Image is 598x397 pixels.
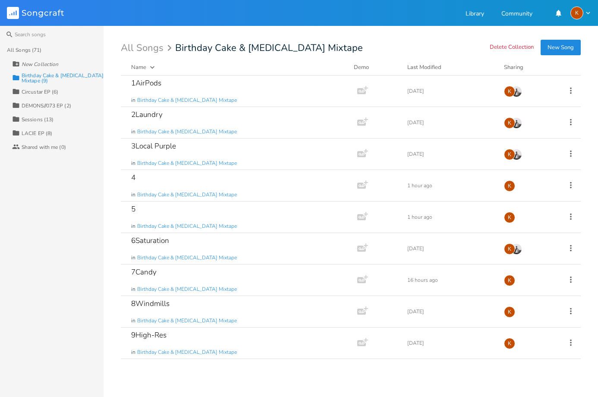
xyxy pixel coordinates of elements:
span: Birthday Cake & [MEDICAL_DATA] Mixtape [137,128,237,135]
span: in [131,223,135,230]
div: LACIE EP (8) [22,131,52,136]
button: Delete Collection [490,44,534,51]
div: 1AirPods [131,79,161,87]
span: in [131,254,135,262]
div: Shared with me (0) [22,145,66,150]
span: Birthday Cake & [MEDICAL_DATA] Mixtape [137,317,237,325]
a: Community [501,11,532,18]
a: Library [466,11,484,18]
div: 7Candy [131,268,157,276]
span: in [131,349,135,356]
div: Name [131,63,146,71]
span: Birthday Cake & [MEDICAL_DATA] Mixtape [137,223,237,230]
div: 6Saturation [131,237,169,244]
span: Birthday Cake & [MEDICAL_DATA] Mixtape [137,160,237,167]
span: in [131,128,135,135]
div: Kat [504,180,515,192]
button: Name [131,63,343,72]
span: in [131,317,135,325]
div: Demo [354,63,397,72]
span: Birthday Cake & [MEDICAL_DATA] Mixtape [137,97,237,104]
div: Kat [504,86,515,97]
div: [DATE] [407,246,494,251]
div: New Collection [22,62,58,67]
div: DEMONS//073 EP (2) [22,103,71,108]
div: All Songs (71) [7,47,41,53]
div: Kat [504,149,515,160]
span: Birthday Cake & [MEDICAL_DATA] Mixtape [137,286,237,293]
div: Kat [504,306,515,318]
span: in [131,160,135,167]
span: Birthday Cake & [MEDICAL_DATA] Mixtape [175,43,363,53]
div: Kat [504,243,515,255]
div: [DATE] [407,340,494,346]
div: All Songs [121,44,174,52]
div: Kat [504,275,515,286]
div: 2Laundry [131,111,163,118]
div: Kat [570,6,583,19]
span: in [131,191,135,198]
span: Birthday Cake & [MEDICAL_DATA] Mixtape [137,191,237,198]
img: Costa Tzoytzoyrakos [511,243,522,255]
div: 16 hours ago [407,277,494,283]
div: 8Windmills [131,300,170,307]
div: Sessions (13) [22,117,54,122]
div: Sharing [504,63,556,72]
div: [DATE] [407,120,494,125]
div: 9High-Res [131,331,167,339]
button: K [570,6,591,19]
span: Birthday Cake & [MEDICAL_DATA] Mixtape [137,254,237,262]
div: 1 hour ago [407,183,494,188]
div: Kat [504,338,515,349]
div: [DATE] [407,88,494,94]
span: Birthday Cake & [MEDICAL_DATA] Mixtape [137,349,237,356]
div: Last Modified [407,63,441,71]
span: in [131,286,135,293]
div: 5 [131,205,135,213]
div: 3Local Purple [131,142,176,150]
img: Costa Tzoytzoyrakos [511,117,522,129]
div: Birthday Cake & [MEDICAL_DATA] Mixtape (9) [22,73,104,83]
div: Circustar EP (6) [22,89,59,95]
span: in [131,97,135,104]
div: 4 [131,174,135,181]
button: Last Modified [407,63,494,72]
button: New Song [541,40,581,55]
div: Kat [504,212,515,223]
div: [DATE] [407,151,494,157]
div: 1 hour ago [407,214,494,220]
img: Costa Tzoytzoyrakos [511,149,522,160]
img: Costa Tzoytzoyrakos [511,86,522,97]
div: [DATE] [407,309,494,314]
div: Kat [504,117,515,129]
